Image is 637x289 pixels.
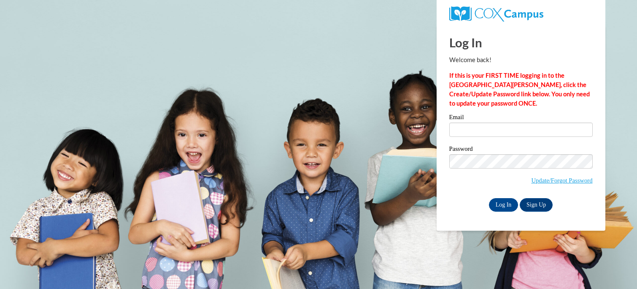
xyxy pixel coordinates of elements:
[520,198,553,212] a: Sign Up
[449,55,593,65] p: Welcome back!
[489,198,518,212] input: Log In
[449,10,543,17] a: COX Campus
[449,72,590,107] strong: If this is your FIRST TIME logging in to the [GEOGRAPHIC_DATA][PERSON_NAME], click the Create/Upd...
[449,114,593,123] label: Email
[449,146,593,154] label: Password
[449,6,543,22] img: COX Campus
[449,34,593,51] h1: Log In
[531,177,592,184] a: Update/Forgot Password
